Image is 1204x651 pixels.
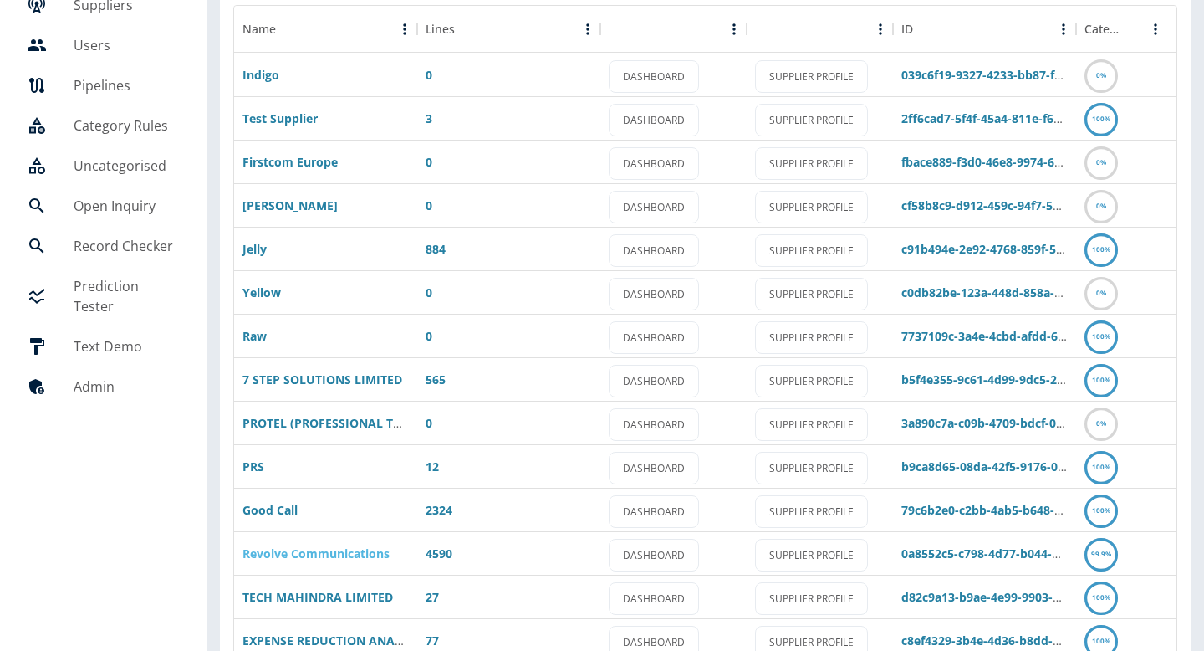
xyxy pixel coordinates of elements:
a: SUPPLIER PROFILE [755,495,868,528]
a: 0% [1084,67,1118,83]
a: DASHBOARD [609,539,699,572]
div: Name [234,6,417,53]
a: d82c9a13-b9ae-4e99-9903-1f05bb5514ba [901,589,1133,605]
h5: Prediction Tester [74,276,180,316]
a: 100% [1084,328,1118,344]
h5: Pipelines [74,75,180,95]
h5: Open Inquiry [74,196,180,216]
a: DASHBOARD [609,234,699,267]
a: 0 [426,284,432,300]
a: SUPPLIER PROFILE [755,234,868,267]
a: 039c6f19-9327-4233-bb87-f31c2ebda792 [901,67,1129,83]
div: Categorised [1076,6,1176,53]
a: 79c6b2e0-c2bb-4ab5-b648-cb26c85b194a [901,502,1135,518]
h5: Record Checker [74,236,180,256]
h5: Users [74,35,180,55]
a: Open Inquiry [13,186,193,226]
div: ID [901,21,913,38]
a: SUPPLIER PROFILE [755,147,868,180]
a: [PERSON_NAME] [242,197,338,213]
a: Test Supplier [242,110,318,126]
text: 100% [1092,592,1110,602]
a: Uncategorised [13,146,193,186]
a: 27 [426,589,439,605]
a: Record Checker [13,226,193,266]
a: DASHBOARD [609,60,699,93]
a: DASHBOARD [609,104,699,136]
a: 884 [426,241,446,257]
a: Jelly [242,241,267,257]
a: Prediction Tester [13,266,193,326]
a: DASHBOARD [609,191,699,223]
a: SUPPLIER PROFILE [755,321,868,354]
text: 0% [1096,418,1106,428]
a: Good Call [242,502,298,518]
div: Categorised [1084,21,1125,38]
a: 0 [426,197,432,213]
h5: Text Demo [74,336,180,356]
a: 99.9% [1084,546,1118,561]
text: 100% [1092,636,1110,645]
a: 2324 [426,502,452,518]
a: Yellow [242,284,281,300]
a: 12 [426,459,439,474]
a: SUPPLIER PROFILE [755,365,868,397]
a: b5f4e355-9c61-4d99-9dc5-2b902094448c [901,372,1130,387]
a: 3a890c7a-c09b-4709-bdcf-0dafd6d3011b [901,415,1130,431]
a: fbace889-f3d0-46e8-9974-6663fe4f709a [901,154,1123,170]
a: 0% [1084,197,1118,213]
button: Menu [1143,17,1168,42]
a: Pipelines [13,65,193,105]
a: DASHBOARD [609,147,699,180]
text: 0% [1096,201,1106,210]
a: DASHBOARD [609,278,699,310]
a: SUPPLIER PROFILE [755,104,868,136]
a: SUPPLIER PROFILE [755,452,868,484]
text: 0% [1096,288,1106,297]
a: Users [13,25,193,65]
a: c8ef4329-3b4e-4d36-b8dd-1419ecd7d3f4 [901,633,1131,648]
button: Sort [913,18,936,41]
a: 100% [1084,110,1118,126]
a: 0% [1084,415,1118,431]
h5: Category Rules [74,115,180,136]
div: Lines [426,21,455,38]
a: cf58b8c9-d912-459c-94f7-5cfe21889ae9 [901,197,1123,213]
div: Name [242,21,276,38]
h5: Admin [74,377,180,397]
a: 7 STEP SOLUTIONS LIMITED [242,372,402,387]
a: 4590 [426,546,452,561]
text: 0% [1096,70,1106,79]
div: Lines [417,6,600,53]
a: 77 [426,633,439,648]
a: SUPPLIER PROFILE [755,582,868,615]
a: 0 [426,67,432,83]
a: EXPENSE REDUCTION ANALYSTS ([GEOGRAPHIC_DATA]) LIMITED [242,633,614,648]
a: 100% [1084,459,1118,474]
a: 100% [1084,372,1118,387]
button: Sort [755,18,778,41]
button: Sort [609,18,632,41]
a: 100% [1084,633,1118,648]
text: 0% [1096,157,1106,167]
a: Category Rules [13,105,193,146]
button: Menu [868,17,893,42]
button: Sort [1125,18,1148,41]
a: c91b494e-2e92-4768-859f-52dc5ac54262 [901,241,1129,257]
a: 100% [1084,241,1118,257]
text: 100% [1092,244,1110,254]
a: 0 [426,328,432,344]
text: 100% [1092,114,1110,123]
a: SUPPLIER PROFILE [755,408,868,441]
a: c0db82be-123a-448d-858a-371988db28fb [901,284,1135,300]
button: Menu [722,17,747,42]
a: SUPPLIER PROFILE [755,539,868,572]
a: 7737109c-3a4e-4cbd-afdd-60a75447d996 [901,328,1132,344]
a: DASHBOARD [609,582,699,615]
a: Text Demo [13,326,193,367]
div: ID [893,6,1076,53]
a: 100% [1084,502,1118,518]
a: Firstcom Europe [242,154,338,170]
button: Menu [392,17,417,42]
a: Indigo [242,67,279,83]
